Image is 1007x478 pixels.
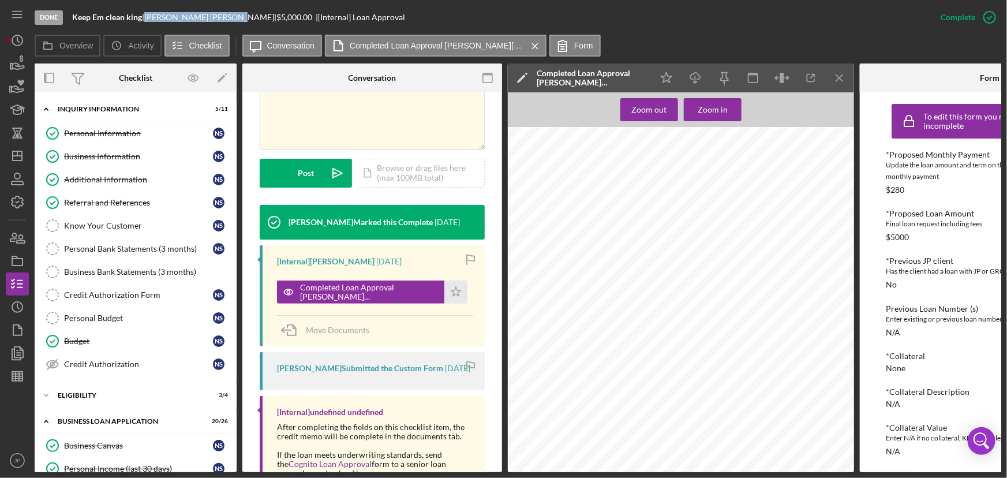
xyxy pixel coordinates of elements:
[539,438,542,444] span: 0
[277,408,383,417] div: [Internal] undefined undefined
[289,459,372,469] a: Cognito Loan Approval
[213,197,224,208] div: N S
[189,41,222,50] label: Checklist
[539,451,593,458] span: Business - Current
[72,13,144,22] div: |
[886,328,900,337] div: N/A
[103,35,161,57] button: Activity
[632,98,667,121] div: Zoom out
[325,35,546,57] button: Completed Loan Approval [PERSON_NAME][DEMOGRAPHIC_DATA] , [PERSON_NAME].pdf
[620,98,678,121] button: Zoom out
[349,73,396,83] div: Conversation
[164,35,230,57] button: Checklist
[64,129,213,138] div: Personal Information
[40,145,231,168] a: Business InformationNS
[549,35,601,57] button: Form
[539,191,549,197] span: Yes
[539,431,594,437] span: Business - Historic
[539,368,578,374] span: Credit Report
[40,283,231,307] a: Credit Authorization FormNS
[298,159,314,188] div: Post
[40,353,231,376] a: Credit AuthorizationNS
[213,335,224,347] div: N S
[684,128,694,135] span: Yes
[276,13,316,22] div: $5,000.00
[574,41,593,50] label: Form
[64,464,213,473] div: Personal Income (last 30 days)
[213,151,224,162] div: N S
[445,364,470,373] time: 2025-07-18 18:22
[277,364,443,373] div: [PERSON_NAME] Submitted the Custom Form
[72,12,142,22] b: Keep Em clean king
[58,418,199,425] div: BUSINESS LOAN APPLICATION
[376,257,402,266] time: 2025-07-18 18:48
[277,257,375,266] div: [Internal] [PERSON_NAME]
[267,41,315,50] label: Conversation
[539,375,546,381] span: 10
[144,13,276,22] div: [PERSON_NAME] [PERSON_NAME] |
[40,214,231,237] a: Know Your CustomerNS
[40,307,231,330] a: Personal BudgetNS
[35,10,63,25] div: Done
[207,106,228,113] div: 5 / 11
[213,243,224,255] div: N S
[539,150,549,156] span: Yes
[213,220,224,231] div: N S
[128,41,154,50] label: Activity
[539,410,583,416] span: Collection Debt
[59,41,93,50] label: Overview
[207,392,228,399] div: 3 / 4
[539,241,717,247] span: Filling out the Matrix Correctly is a critical part of this process
[64,221,213,230] div: Know Your Customer
[316,13,405,22] div: | [Internal] Loan Approval
[539,389,588,395] span: Bank Statements
[300,283,439,301] div: Completed Loan Approval [PERSON_NAME][DEMOGRAPHIC_DATA] , [PERSON_NAME].pdf
[64,198,213,207] div: Referral and References
[64,244,213,253] div: Personal Bank Statements (3 months)
[306,325,369,335] span: Move Documents
[539,227,817,233] span: Please fill out the following questions in order to submit your matrix entry to the required parties
[684,121,747,128] span: automatically via ACH
[539,163,667,170] span: Budget shows income available for payment
[684,98,742,121] button: Zoom in
[886,233,909,242] div: $5000
[213,440,224,451] div: N S
[539,262,546,268] span: 10
[539,206,609,218] span: Matrix Entry
[980,73,999,83] div: Form
[698,98,728,121] div: Zoom in
[886,447,900,456] div: N/A
[40,237,231,260] a: Personal Bank Statements (3 months)NS
[64,313,213,323] div: Personal Budget
[435,218,460,227] time: 2025-07-18 18:48
[941,6,975,29] div: Complete
[213,312,224,324] div: N S
[539,395,546,402] span: 10
[40,168,231,191] a: Additional InformationNS
[968,427,995,455] div: Open Intercom Messenger
[539,184,695,191] span: Credit Building Stated as requirement for Credit Score
[40,434,231,457] a: Business CanvasNS
[539,170,549,177] span: Yes
[119,73,152,83] div: Checklist
[886,185,904,195] div: $280
[64,175,213,184] div: Additional Information
[539,255,585,261] span: Credit Score M2
[539,142,675,148] span: Client Retains a Revenue Stream or W2 Income
[537,69,646,87] div: Completed Loan Approval [PERSON_NAME][DEMOGRAPHIC_DATA] , [PERSON_NAME].pdf
[886,280,897,289] div: No
[213,289,224,301] div: N S
[6,449,29,472] button: JP
[64,360,213,369] div: Credit Authorization
[539,417,546,423] span: 10
[277,281,467,304] button: Completed Loan Approval [PERSON_NAME][DEMOGRAPHIC_DATA] , [PERSON_NAME].pdf
[40,260,231,283] a: Business Bank Statements (3 months)
[40,122,231,145] a: Personal InformationNS
[277,423,473,441] div: After completing the fields on this checklist item, the credit memo will be complete in the docum...
[213,128,224,139] div: N S
[58,106,199,113] div: INQUIRY INFORMATION
[14,458,20,464] text: JP
[277,316,381,345] button: Move Documents
[64,267,230,277] div: Business Bank Statements (3 months)
[886,399,900,409] div: N/A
